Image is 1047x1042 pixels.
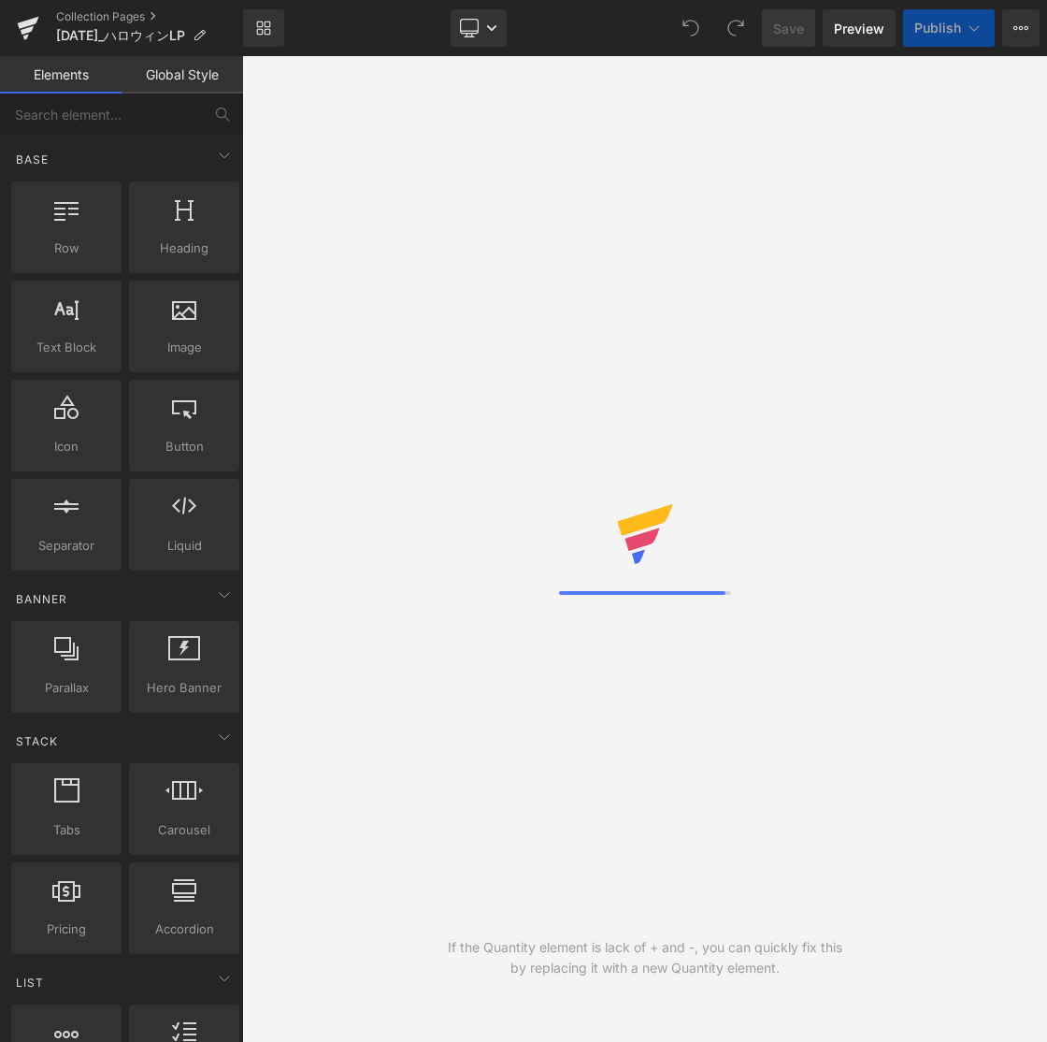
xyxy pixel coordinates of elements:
[14,732,60,750] span: Stack
[823,9,896,47] a: Preview
[914,21,961,36] span: Publish
[56,28,185,43] span: [DATE]_ハロウィンLP
[17,338,116,357] span: Text Block
[672,9,710,47] button: Undo
[14,974,46,991] span: List
[135,338,234,357] span: Image
[56,9,243,24] a: Collection Pages
[17,239,116,258] span: Row
[17,536,116,556] span: Separator
[17,820,116,840] span: Tabs
[903,9,995,47] button: Publish
[135,437,234,456] span: Button
[243,9,284,47] a: New Library
[135,820,234,840] span: Carousel
[135,678,234,698] span: Hero Banner
[122,56,243,94] a: Global Style
[834,19,884,38] span: Preview
[17,919,116,939] span: Pricing
[1002,9,1040,47] button: More
[135,536,234,556] span: Liquid
[717,9,754,47] button: Redo
[443,937,846,978] div: If the Quantity element is lack of + and -, you can quickly fix this by replacing it with a new Q...
[773,19,804,38] span: Save
[17,678,116,698] span: Parallax
[135,239,234,258] span: Heading
[17,437,116,456] span: Icon
[14,151,50,168] span: Base
[14,590,69,608] span: Banner
[135,919,234,939] span: Accordion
